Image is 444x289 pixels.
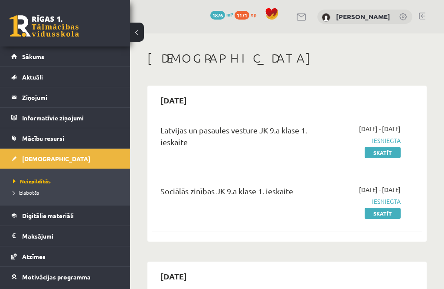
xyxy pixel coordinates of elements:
[22,273,91,281] span: Motivācijas programma
[11,246,119,266] a: Atzīmes
[322,13,330,22] img: Izabella Bebre
[329,136,401,145] span: Iesniegta
[11,47,119,66] a: Sākums
[160,185,316,201] div: Sociālās zinības JK 9.a klase 1. ieskaite
[210,11,233,18] a: 1876 mP
[22,73,43,81] span: Aktuāli
[226,11,233,18] span: mP
[235,11,261,18] a: 1171 xp
[11,149,119,169] a: [DEMOGRAPHIC_DATA]
[13,177,121,185] a: Neizpildītās
[11,267,119,287] a: Motivācijas programma
[22,53,44,60] span: Sākums
[251,11,256,18] span: xp
[160,124,316,152] div: Latvijas un pasaules vēsture JK 9.a klase 1. ieskaite
[11,87,119,107] a: Ziņojumi
[235,11,249,20] span: 1171
[11,108,119,128] a: Informatīvie ziņojumi
[147,51,427,66] h1: [DEMOGRAPHIC_DATA]
[11,226,119,246] a: Maksājumi
[365,208,401,219] a: Skatīt
[13,189,39,196] span: Izlabotās
[329,197,401,206] span: Iesniegta
[22,155,90,163] span: [DEMOGRAPHIC_DATA]
[11,67,119,87] a: Aktuāli
[13,189,121,196] a: Izlabotās
[13,178,51,185] span: Neizpildītās
[11,206,119,226] a: Digitālie materiāli
[336,12,390,21] a: [PERSON_NAME]
[22,212,74,219] span: Digitālie materiāli
[210,11,225,20] span: 1876
[22,252,46,260] span: Atzīmes
[22,134,64,142] span: Mācību resursi
[22,87,119,107] legend: Ziņojumi
[152,266,196,286] h2: [DATE]
[152,90,196,110] h2: [DATE]
[365,147,401,158] a: Skatīt
[359,185,401,194] span: [DATE] - [DATE]
[22,108,119,128] legend: Informatīvie ziņojumi
[10,15,79,37] a: Rīgas 1. Tālmācības vidusskola
[359,124,401,133] span: [DATE] - [DATE]
[22,226,119,246] legend: Maksājumi
[11,128,119,148] a: Mācību resursi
